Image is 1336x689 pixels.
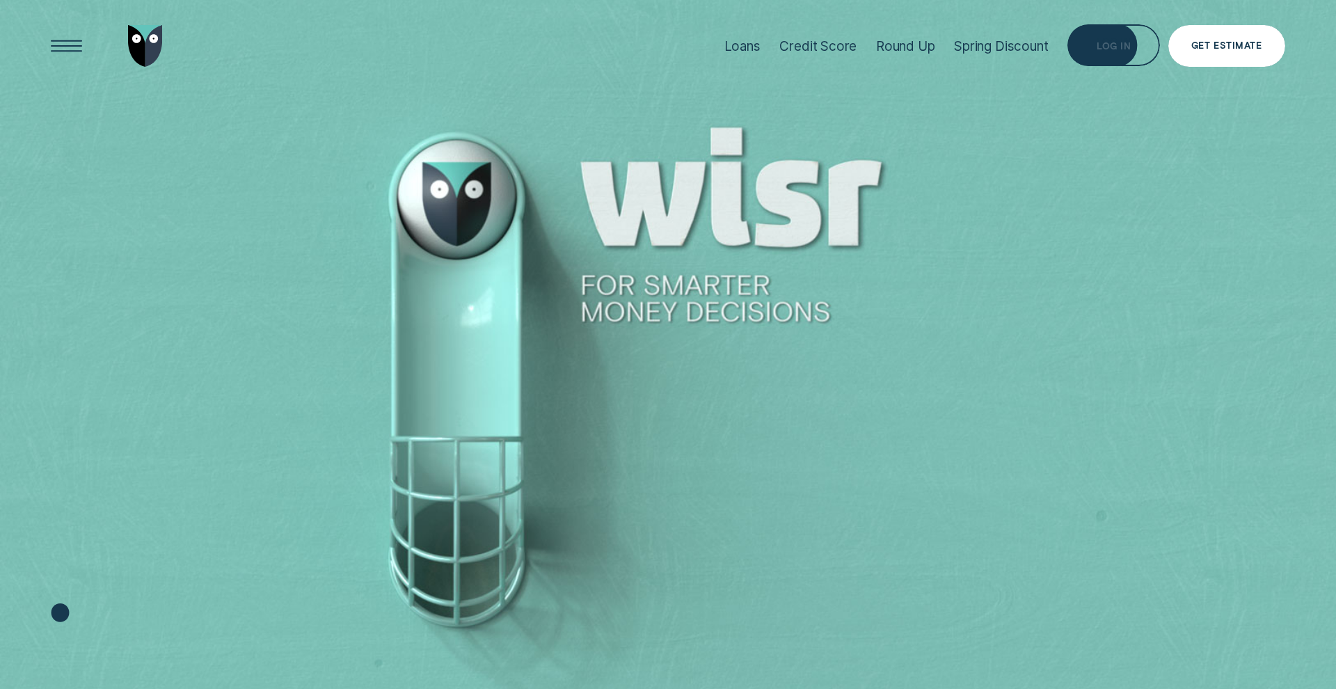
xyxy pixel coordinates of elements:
[1168,25,1285,67] a: Get Estimate
[954,38,1048,54] div: Spring Discount
[876,38,935,54] div: Round Up
[724,38,761,54] div: Loans
[1097,42,1131,51] div: Log in
[1067,24,1160,66] button: Log in
[1191,42,1262,50] div: Get Estimate
[779,38,857,54] div: Credit Score
[46,25,88,67] button: Open Menu
[128,25,163,67] img: Wisr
